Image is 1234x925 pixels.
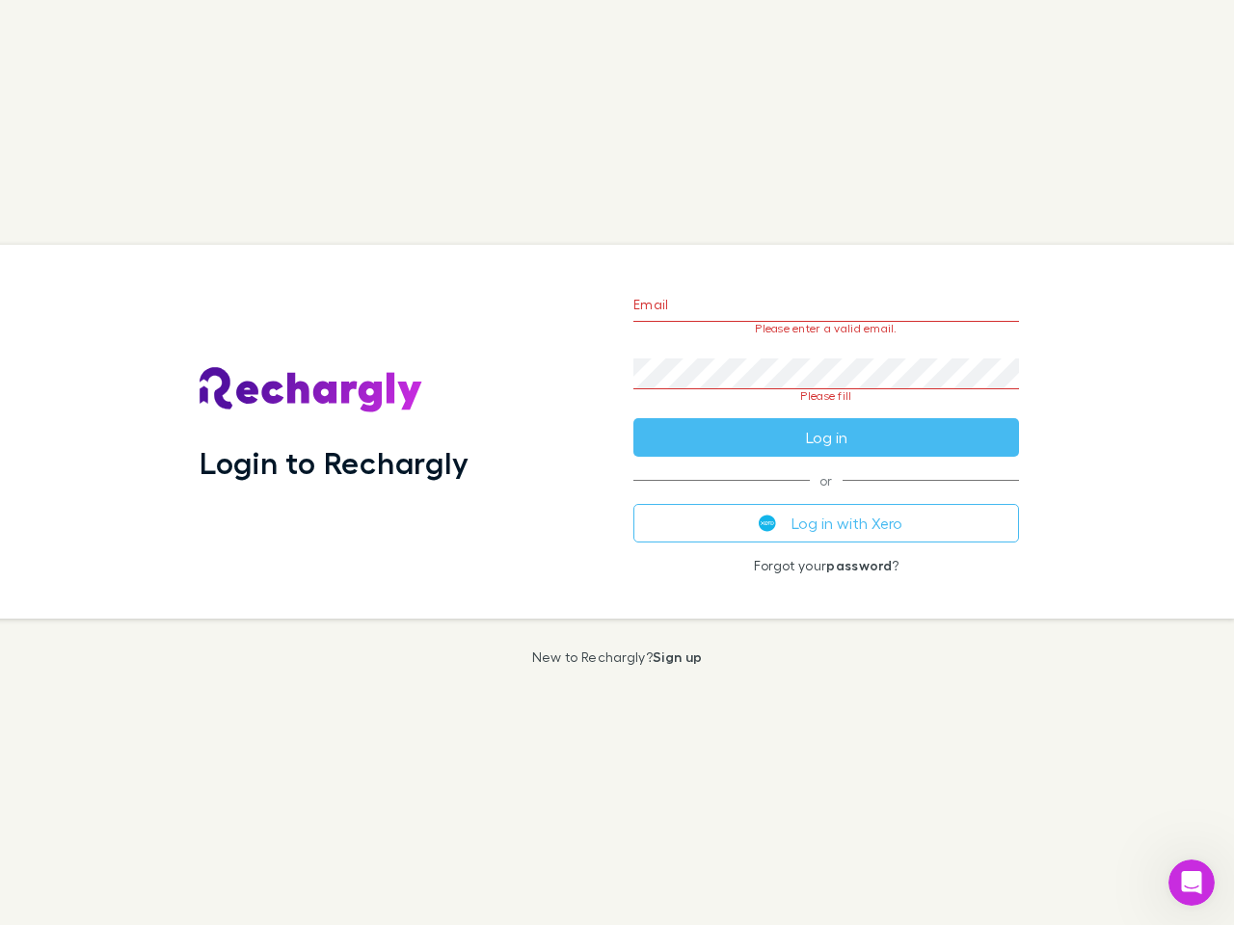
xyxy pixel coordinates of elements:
[759,515,776,532] img: Xero's logo
[633,418,1019,457] button: Log in
[653,648,702,665] a: Sign up
[633,322,1019,335] p: Please enter a valid email.
[532,649,703,665] p: New to Rechargly?
[633,480,1019,481] span: or
[1168,859,1215,906] iframe: Intercom live chat
[826,557,892,573] a: password
[200,367,423,413] img: Rechargly's Logo
[633,389,1019,403] p: Please fill
[200,444,469,481] h1: Login to Rechargly
[633,558,1019,573] p: Forgot your ?
[633,504,1019,542] button: Log in with Xero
